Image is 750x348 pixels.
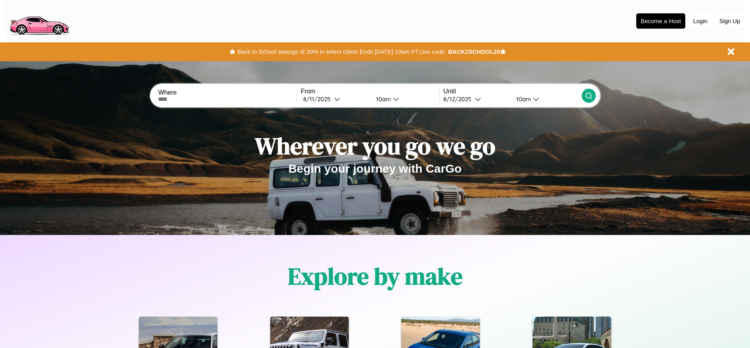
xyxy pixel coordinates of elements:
label: Until [443,88,581,95]
button: Become a Host [636,13,685,29]
h1: Explore by make [288,260,462,292]
div: 10am [512,95,533,103]
button: Back to School savings of 20% in select cities! Ends [DATE] 10am PT.Use code: [235,46,448,57]
label: Where [158,89,296,96]
label: From [301,88,439,95]
div: 8 / 12 / 2025 [443,95,475,103]
div: 10am [372,95,393,103]
img: logo [6,4,72,37]
button: 10am [370,95,439,103]
button: Sign Up [715,14,744,28]
button: Login [689,14,712,28]
div: 8 / 11 / 2025 [303,95,334,103]
button: 8/11/2025 [301,95,370,103]
b: BACK2SCHOOL20 [448,48,500,55]
button: 10am [510,95,581,103]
